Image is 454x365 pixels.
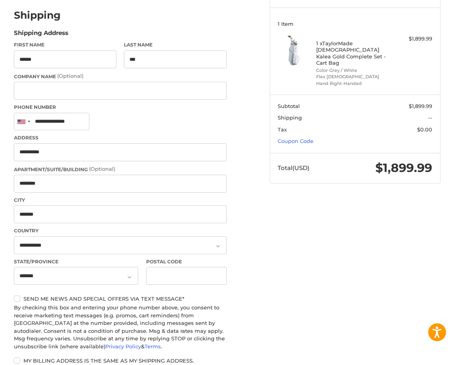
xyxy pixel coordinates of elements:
[278,138,313,144] a: Coupon Code
[316,73,392,80] li: Flex [DEMOGRAPHIC_DATA]
[105,343,141,350] a: Privacy Policy
[14,165,227,173] label: Apartment/Suite/Building
[428,114,432,121] span: --
[14,72,227,80] label: Company Name
[14,104,227,111] label: Phone Number
[145,343,161,350] a: Terms
[14,357,227,364] label: My billing address is the same as my shipping address.
[394,35,432,43] div: $1,899.99
[316,67,392,74] li: Color Grey / White
[316,40,392,66] h4: 1 x TaylorMade [DEMOGRAPHIC_DATA] Kalea Gold Complete Set - Cart Bag
[14,258,139,265] label: State/Province
[316,80,392,87] li: Hand Right-Handed
[278,21,432,27] h3: 1 Item
[278,164,309,172] span: Total (USD)
[89,166,115,172] small: (Optional)
[14,227,227,234] label: Country
[14,295,227,302] label: Send me news and special offers via text message*
[57,73,83,79] small: (Optional)
[14,134,227,141] label: Address
[278,103,300,109] span: Subtotal
[375,160,432,175] span: $1,899.99
[409,103,432,109] span: $1,899.99
[14,29,68,41] legend: Shipping Address
[14,113,33,130] div: United States: +1
[14,9,61,21] h2: Shipping
[14,41,116,48] label: First Name
[124,41,226,48] label: Last Name
[417,126,432,133] span: $0.00
[278,114,302,121] span: Shipping
[146,258,227,265] label: Postal Code
[278,126,287,133] span: Tax
[14,197,227,204] label: City
[14,304,227,350] div: By checking this box and entering your phone number above, you consent to receive marketing text ...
